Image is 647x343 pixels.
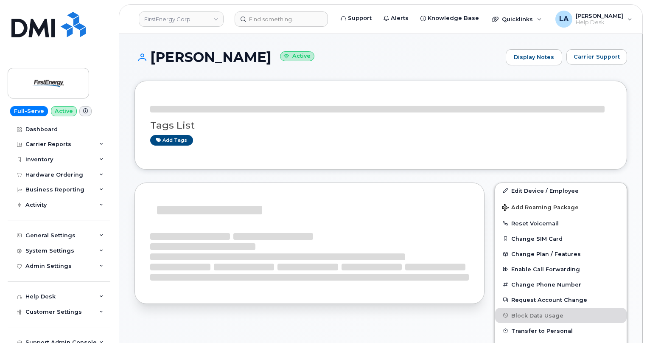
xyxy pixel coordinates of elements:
a: Edit Device / Employee [495,183,627,198]
button: Reset Voicemail [495,216,627,231]
button: Carrier Support [566,49,627,65]
button: Request Account Change [495,292,627,307]
span: Change Plan / Features [511,251,581,257]
h3: Tags List [150,120,611,131]
span: Enable Call Forwarding [511,266,580,273]
button: Add Roaming Package [495,198,627,216]
button: Change Phone Number [495,277,627,292]
button: Transfer to Personal [495,323,627,338]
h1: [PERSON_NAME] [134,50,501,65]
button: Change SIM Card [495,231,627,246]
a: Add tags [150,135,193,146]
button: Change Plan / Features [495,246,627,261]
span: Carrier Support [574,53,620,61]
span: Add Roaming Package [502,204,579,212]
a: Display Notes [506,49,562,65]
button: Block Data Usage [495,308,627,323]
small: Active [280,51,314,61]
button: Enable Call Forwarding [495,261,627,277]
